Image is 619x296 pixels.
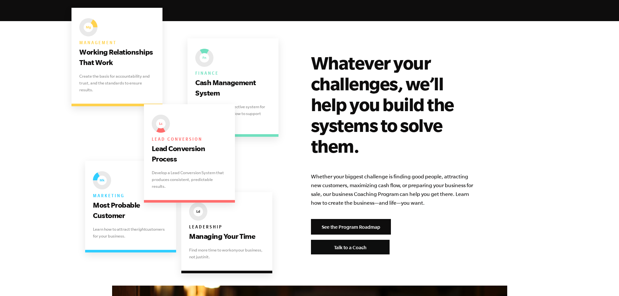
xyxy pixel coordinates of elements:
[311,219,391,235] a: See the Program Roadmap
[311,172,475,207] p: Whether your biggest challenge is finding good people, attracting new customers, maximizing cash ...
[587,265,619,296] iframe: Chat Widget
[93,226,168,239] p: Learn how to attract the customers for your business.
[79,47,155,68] h3: Working Relationships That Work
[93,192,168,200] h6: Marketing
[334,245,367,250] span: Talk to a Coach
[311,52,475,156] h2: Whatever your challenges, we’ll help you build the systems to solve them.
[203,254,206,259] i: in
[93,200,168,221] h3: Most Probable Customer
[79,18,97,36] img: EMyth The Seven Essential Systems: Management
[93,171,111,189] img: EMyth The Seven Essential Systems: Marketing
[311,240,390,254] a: Talk to a Coach
[79,73,155,93] p: Create the basis for accountability and trust, and the standards to ensure results.
[189,247,264,260] p: Find more time to work your business, not just it.
[195,49,213,67] img: EMyth The Seven Essential Systems: Finance
[79,39,155,47] h6: Management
